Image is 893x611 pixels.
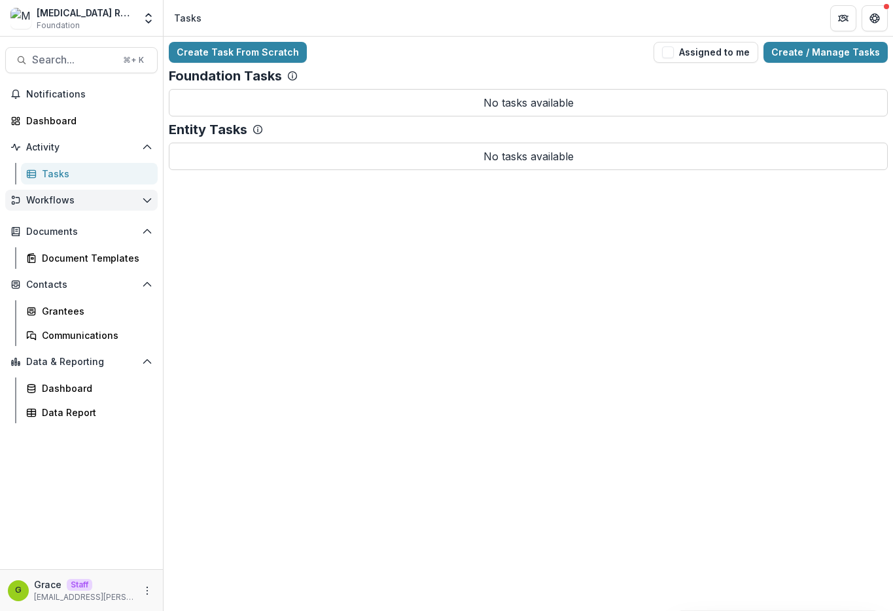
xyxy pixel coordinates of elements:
[26,89,152,100] span: Notifications
[37,6,134,20] div: [MEDICAL_DATA] Research Fund Workflow Sandbox
[42,328,147,342] div: Communications
[169,68,282,84] p: Foundation Tasks
[5,47,158,73] button: Search...
[5,190,158,211] button: Open Workflows
[21,300,158,322] a: Grantees
[139,583,155,599] button: More
[169,42,307,63] a: Create Task From Scratch
[120,53,147,67] div: ⌘ + K
[5,137,158,158] button: Open Activity
[21,163,158,184] a: Tasks
[5,84,158,105] button: Notifications
[34,578,61,591] p: Grace
[169,9,207,27] nav: breadcrumb
[37,20,80,31] span: Foundation
[26,195,137,206] span: Workflows
[42,251,147,265] div: Document Templates
[42,406,147,419] div: Data Report
[862,5,888,31] button: Get Help
[42,167,147,181] div: Tasks
[21,377,158,399] a: Dashboard
[5,110,158,131] a: Dashboard
[15,586,22,595] div: Grace
[21,324,158,346] a: Communications
[139,5,158,31] button: Open entity switcher
[169,143,888,170] p: No tasks available
[67,579,92,591] p: Staff
[21,247,158,269] a: Document Templates
[763,42,888,63] a: Create / Manage Tasks
[34,591,134,603] p: [EMAIL_ADDRESS][PERSON_NAME][DOMAIN_NAME]
[5,221,158,242] button: Open Documents
[26,226,137,237] span: Documents
[174,11,201,25] div: Tasks
[5,351,158,372] button: Open Data & Reporting
[32,54,115,66] span: Search...
[169,122,247,137] p: Entity Tasks
[169,89,888,116] p: No tasks available
[830,5,856,31] button: Partners
[654,42,758,63] button: Assigned to me
[42,381,147,395] div: Dashboard
[5,274,158,295] button: Open Contacts
[26,357,137,368] span: Data & Reporting
[26,279,137,290] span: Contacts
[26,114,147,128] div: Dashboard
[42,304,147,318] div: Grantees
[10,8,31,29] img: Misophonia Research Fund Workflow Sandbox
[26,142,137,153] span: Activity
[21,402,158,423] a: Data Report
